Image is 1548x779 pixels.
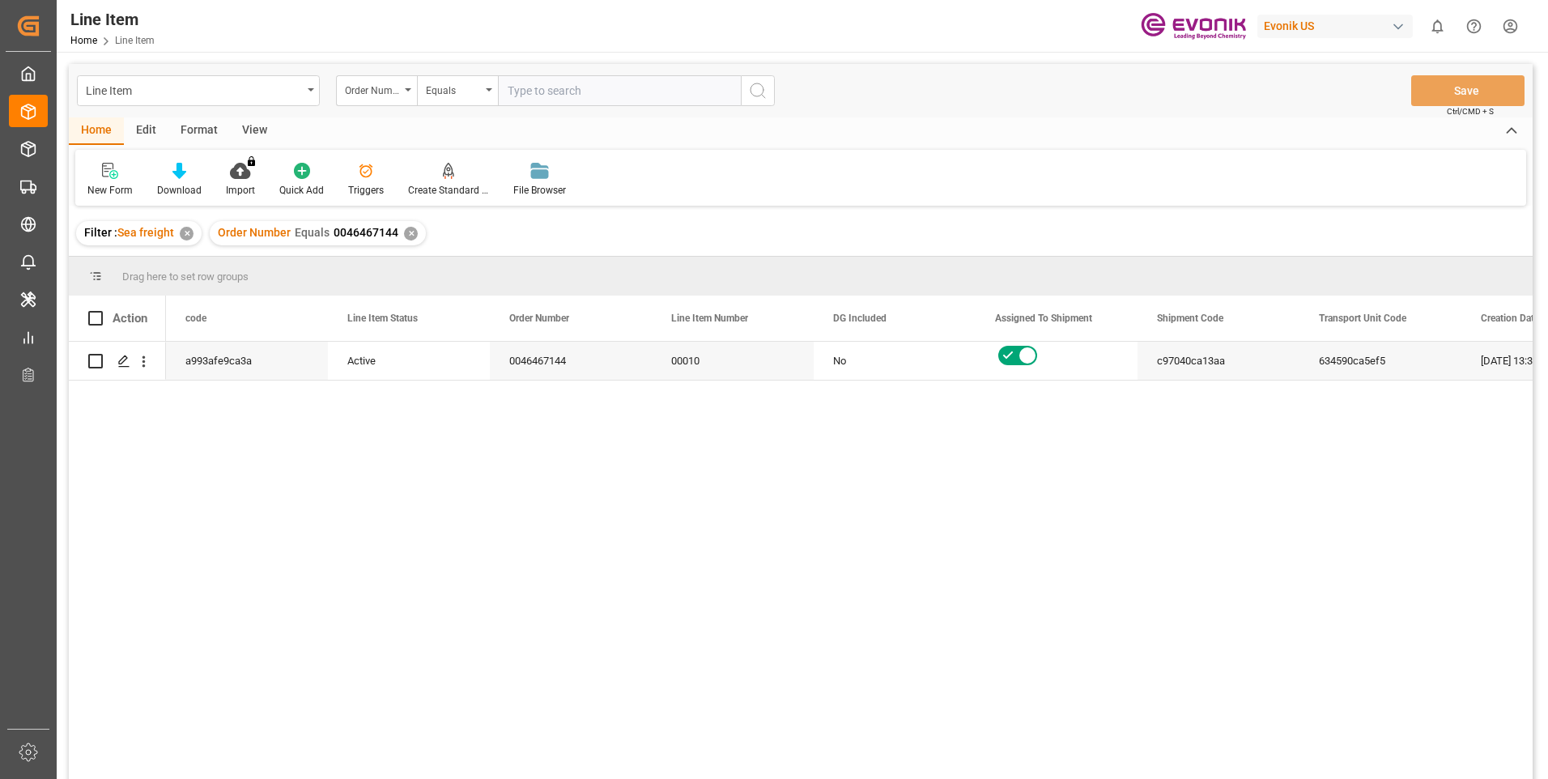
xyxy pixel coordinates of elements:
div: Equals [426,79,481,98]
button: open menu [417,75,498,106]
div: ✕ [180,227,193,241]
a: Home [70,35,97,46]
div: a993afe9ca3a [166,342,328,380]
span: code [185,313,206,324]
div: Active [347,343,470,380]
div: 0046467144 [490,342,652,380]
span: Sea freight [117,226,174,239]
button: open menu [77,75,320,106]
div: ✕ [404,227,418,241]
div: c97040ca13aa [1138,342,1299,380]
span: Order Number [218,226,291,239]
div: View [230,117,279,145]
div: Triggers [348,183,384,198]
span: 0046467144 [334,226,398,239]
div: Format [168,117,230,145]
button: Help Center [1456,8,1492,45]
div: Press SPACE to select this row. [69,342,166,381]
div: New Form [87,183,133,198]
div: Action [113,311,147,326]
div: 00010 [652,342,814,380]
span: Line Item Status [347,313,418,324]
span: Creation Date [1481,313,1539,324]
div: Create Standard Shipment [408,183,489,198]
div: Line Item [70,7,155,32]
div: Line Item [86,79,302,100]
div: Home [69,117,124,145]
span: Assigned To Shipment [995,313,1092,324]
div: File Browser [513,183,566,198]
div: Quick Add [279,183,324,198]
span: Filter : [84,226,117,239]
button: Evonik US [1257,11,1419,41]
span: Transport Unit Code [1319,313,1406,324]
span: Shipment Code [1157,313,1223,324]
button: open menu [336,75,417,106]
div: Evonik US [1257,15,1413,38]
span: Equals [295,226,330,239]
button: search button [741,75,775,106]
img: Evonik-brand-mark-Deep-Purple-RGB.jpeg_1700498283.jpeg [1141,12,1246,40]
div: No [833,343,956,380]
span: Order Number [509,313,569,324]
span: Line Item Number [671,313,748,324]
input: Type to search [498,75,741,106]
div: Edit [124,117,168,145]
div: 634590ca5ef5 [1299,342,1461,380]
div: Order Number [345,79,400,98]
button: Save [1411,75,1525,106]
button: show 0 new notifications [1419,8,1456,45]
div: Download [157,183,202,198]
span: Drag here to set row groups [122,270,249,283]
span: Ctrl/CMD + S [1447,105,1494,117]
span: DG Included [833,313,887,324]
